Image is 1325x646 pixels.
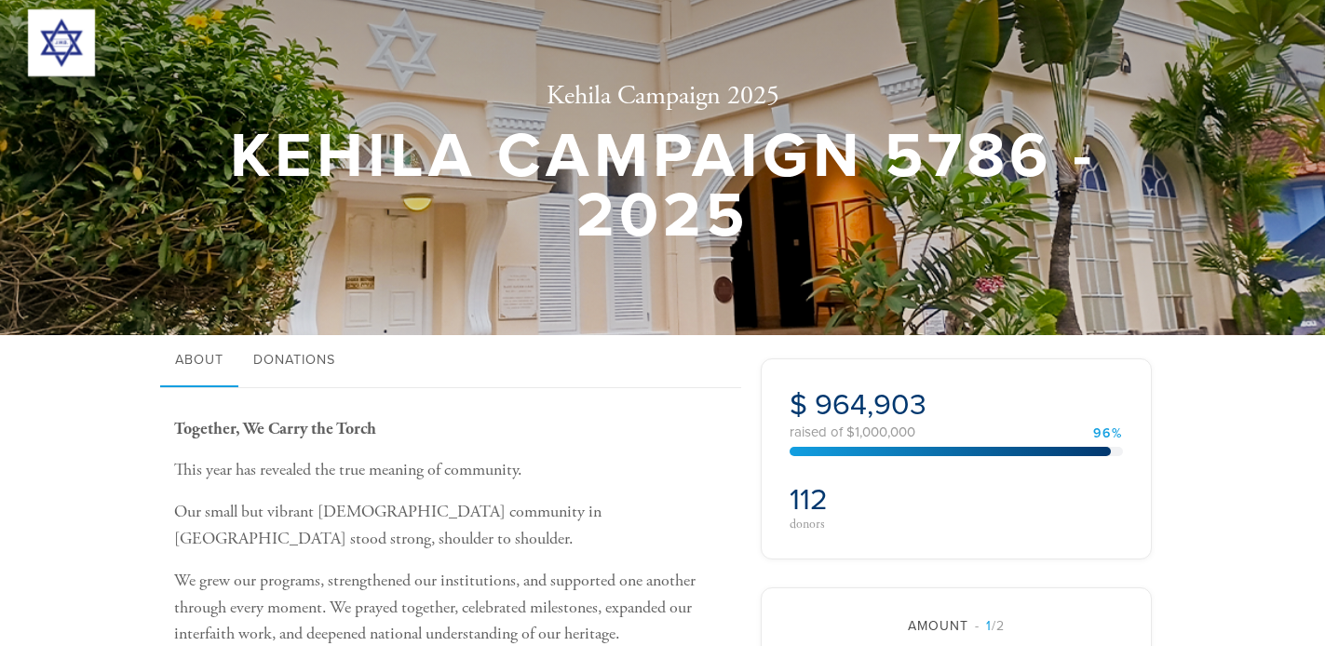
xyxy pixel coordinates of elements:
[975,618,1005,634] span: /2
[790,425,1123,439] div: raised of $1,000,000
[815,387,926,423] span: 964,903
[160,335,238,387] a: About
[790,482,951,518] h2: 112
[790,387,807,423] span: $
[28,9,95,76] img: 300x300_JWB%20logo.png
[238,335,350,387] a: Donations
[790,616,1123,636] div: Amount
[1093,427,1123,440] div: 96%
[174,418,376,439] b: Together, We Carry the Torch
[986,618,992,634] span: 1
[790,518,951,531] div: donors
[225,127,1101,247] h1: Kehila Campaign 5786 - 2025
[225,81,1101,113] h2: Kehila Campaign 2025
[174,499,733,553] p: Our small but vibrant [DEMOGRAPHIC_DATA] community in [GEOGRAPHIC_DATA] stood strong, shoulder to...
[174,457,733,484] p: This year has revealed the true meaning of community.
